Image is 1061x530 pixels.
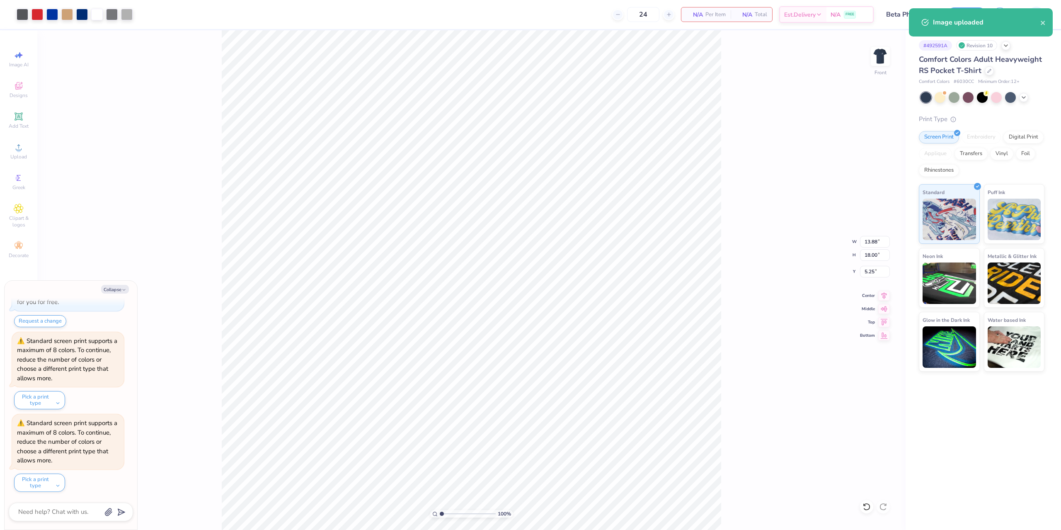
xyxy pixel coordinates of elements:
div: Print Type [919,114,1044,124]
div: Standard screen print supports a maximum of 8 colors. To continue, reduce the number of colors or... [17,337,117,382]
span: Image AI [9,61,29,68]
span: Greek [12,184,25,191]
span: Standard [923,188,945,197]
input: Untitled Design [880,6,941,23]
div: Transfers [954,148,988,160]
span: Per Item [705,10,726,19]
button: Pick a print type [14,474,65,492]
span: Neon Ink [923,252,943,260]
span: Metallic & Glitter Ink [988,252,1037,260]
span: Water based Ink [988,316,1026,324]
span: Add Text [9,123,29,129]
input: – – [627,7,659,22]
button: Request a change [14,315,66,327]
img: Water based Ink [988,326,1041,368]
span: N/A [831,10,841,19]
span: Center [860,293,875,299]
span: Middle [860,306,875,312]
button: Collapse [101,285,129,294]
span: Total [755,10,767,19]
button: Pick a print type [14,391,65,409]
div: Screen Print [919,131,959,143]
div: Applique [919,148,952,160]
span: Decorate [9,252,29,259]
div: Standard screen print supports a maximum of 8 colors. To continue, reduce the number of colors or... [17,419,117,464]
span: Minimum Order: 12 + [978,78,1020,85]
div: Embroidery [962,131,1001,143]
span: Designs [10,92,28,99]
div: Revision 10 [956,40,997,51]
img: Front [872,48,889,65]
div: Image uploaded [933,17,1040,27]
span: Est. Delivery [784,10,816,19]
span: Top [860,319,875,325]
span: Comfort Colors [919,78,950,85]
div: # 492591A [919,40,952,51]
span: Bottom [860,333,875,338]
div: Front [874,69,887,76]
img: Standard [923,199,976,240]
span: Upload [10,153,27,160]
img: Neon Ink [923,263,976,304]
div: Vinyl [990,148,1013,160]
span: FREE [845,12,854,17]
img: Metallic & Glitter Ink [988,263,1041,304]
span: N/A [686,10,703,19]
span: Comfort Colors Adult Heavyweight RS Pocket T-Shirt [919,54,1042,75]
div: Rhinestones [919,164,959,177]
span: Puff Ink [988,188,1005,197]
span: 100 % [498,510,511,518]
span: # 6030CC [954,78,974,85]
img: Puff Ink [988,199,1041,240]
div: Foil [1016,148,1035,160]
span: Glow in the Dark Ink [923,316,970,324]
div: Digital Print [1003,131,1044,143]
button: close [1040,17,1046,27]
span: Clipart & logos [4,215,33,228]
img: Glow in the Dark Ink [923,326,976,368]
span: N/A [736,10,752,19]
